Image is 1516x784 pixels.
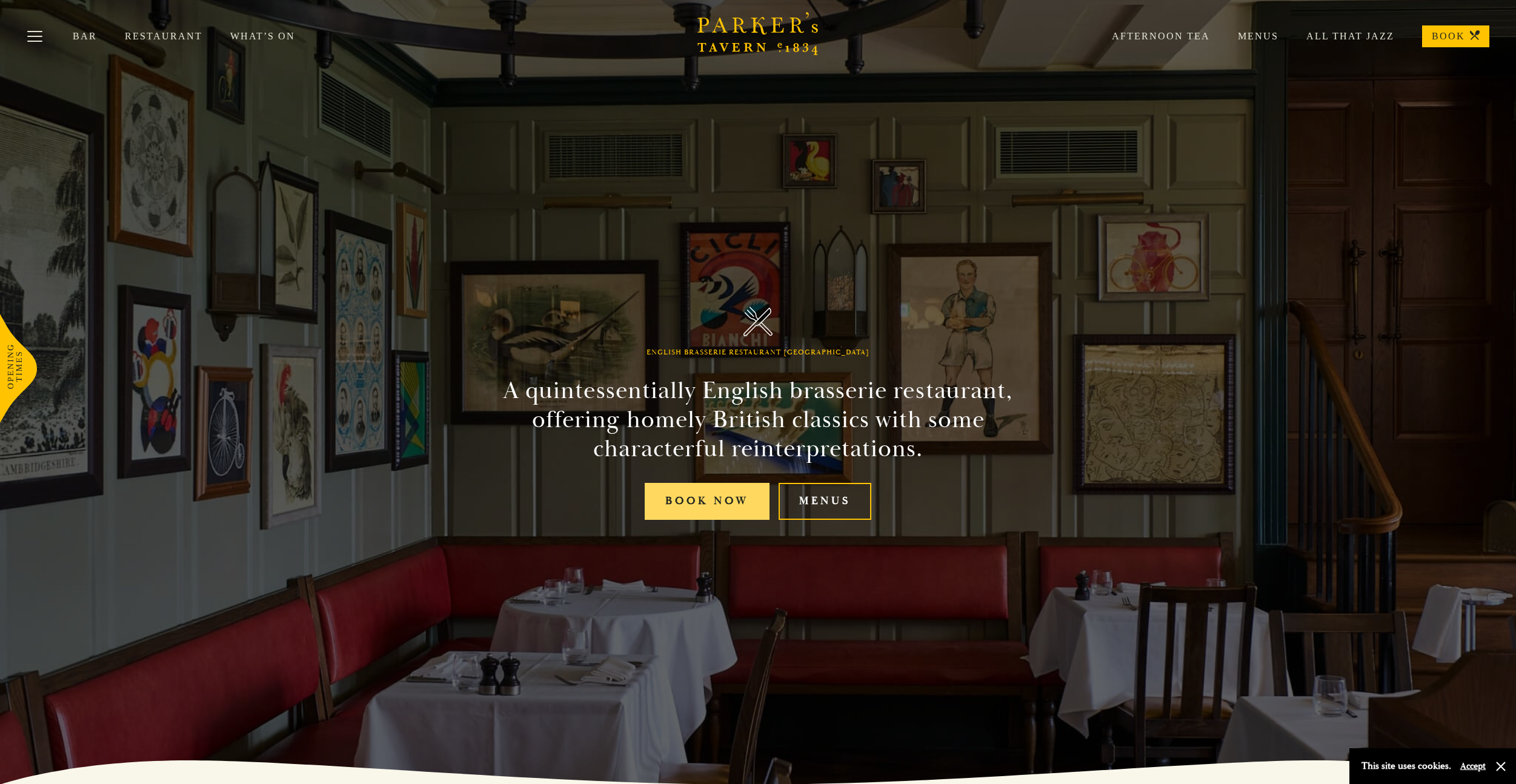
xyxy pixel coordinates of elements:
h2: A quintessentially English brasserie restaurant, offering homely British classics with some chara... [482,376,1034,463]
button: Accept [1460,760,1486,772]
button: Close and accept [1495,760,1507,772]
a: Book Now [645,483,770,520]
a: Menus [779,483,871,520]
p: This site uses cookies. [1361,757,1451,775]
h1: English Brasserie Restaurant [GEOGRAPHIC_DATA] [647,348,869,357]
img: Parker's Tavern Brasserie Cambridge [743,307,773,336]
